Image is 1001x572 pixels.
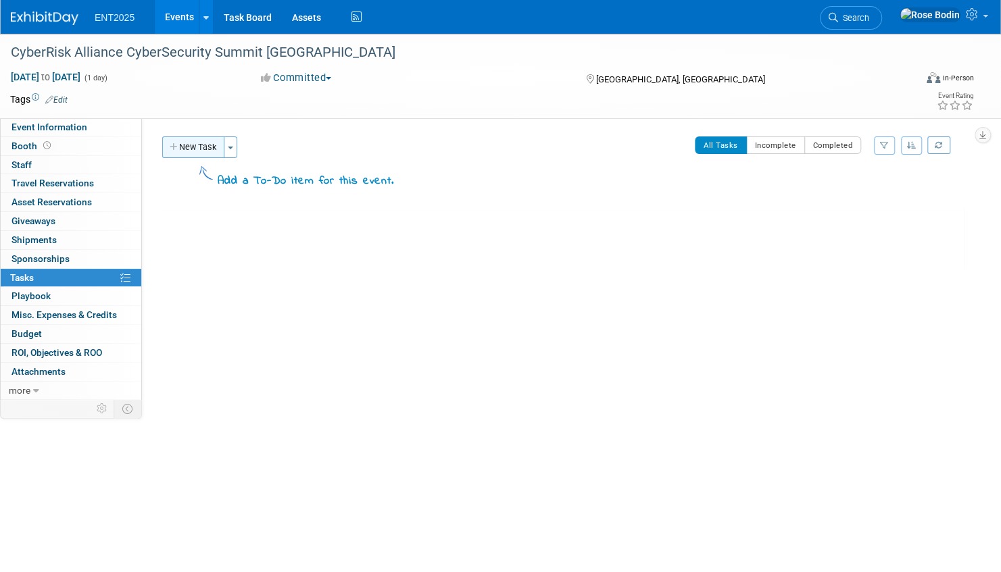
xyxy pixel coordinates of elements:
[746,136,805,154] button: Incomplete
[1,231,141,249] a: Shipments
[11,290,51,301] span: Playbook
[820,6,882,30] a: Search
[695,136,747,154] button: All Tasks
[39,72,52,82] span: to
[11,366,66,377] span: Attachments
[114,400,142,417] td: Toggle Event Tabs
[927,136,950,154] a: Refresh
[11,347,102,358] span: ROI, Objectives & ROO
[162,136,224,158] button: New Task
[900,7,960,22] img: Rose Bodin
[927,72,940,83] img: Format-Inperson.png
[838,13,869,23] span: Search
[830,70,974,90] div: Event Format
[11,328,42,339] span: Budget
[1,287,141,305] a: Playbook
[11,309,117,320] span: Misc. Expenses & Credits
[11,122,87,132] span: Event Information
[1,193,141,211] a: Asset Reservations
[9,385,30,396] span: more
[218,174,394,190] div: Add a To-Do item for this event.
[11,178,94,188] span: Travel Reservations
[942,73,974,83] div: In-Person
[1,118,141,136] a: Event Information
[1,212,141,230] a: Giveaways
[10,93,68,106] td: Tags
[804,136,862,154] button: Completed
[11,197,92,207] span: Asset Reservations
[1,344,141,362] a: ROI, Objectives & ROO
[11,140,53,151] span: Booth
[11,253,70,264] span: Sponsorships
[1,306,141,324] a: Misc. Expenses & Credits
[10,71,81,83] span: [DATE] [DATE]
[11,159,32,170] span: Staff
[1,269,141,287] a: Tasks
[45,95,68,105] a: Edit
[11,11,78,25] img: ExhibitDay
[83,74,107,82] span: (1 day)
[11,234,57,245] span: Shipments
[11,215,55,226] span: Giveaways
[6,41,892,65] div: CyberRisk Alliance CyberSecurity Summit [GEOGRAPHIC_DATA]
[1,137,141,155] a: Booth
[95,12,135,23] span: ENT2025
[937,93,973,99] div: Event Rating
[10,272,34,283] span: Tasks
[41,140,53,151] span: Booth not reserved yet
[1,382,141,400] a: more
[91,400,114,417] td: Personalize Event Tab Strip
[1,363,141,381] a: Attachments
[1,174,141,192] a: Travel Reservations
[595,74,764,84] span: [GEOGRAPHIC_DATA], [GEOGRAPHIC_DATA]
[256,71,337,85] button: Committed
[1,325,141,343] a: Budget
[1,156,141,174] a: Staff
[1,250,141,268] a: Sponsorships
